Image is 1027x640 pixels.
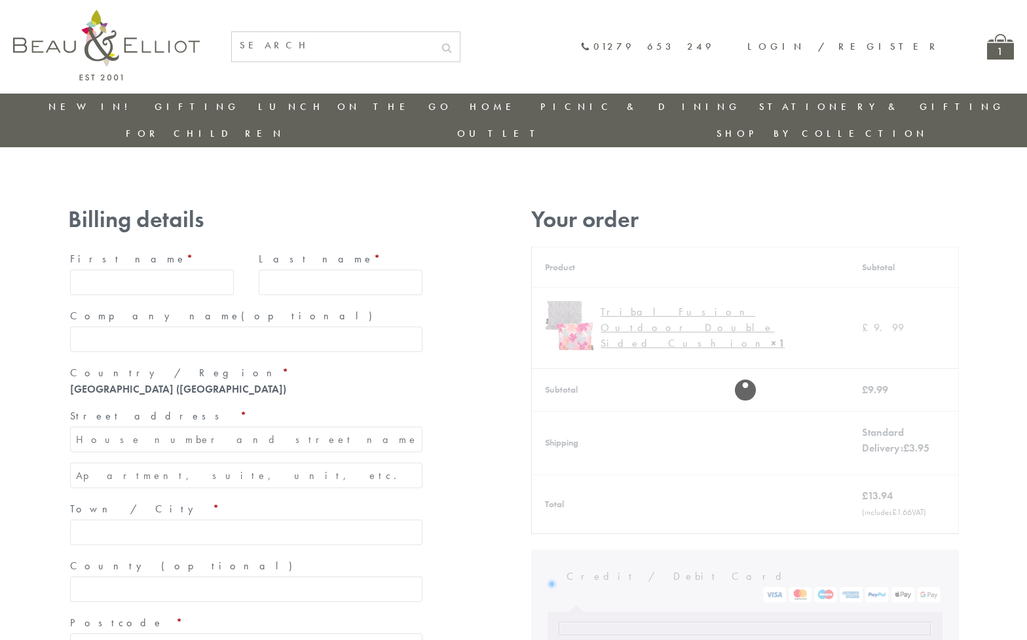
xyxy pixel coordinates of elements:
[580,41,715,52] a: 01279 653 249
[70,306,422,327] label: Company name
[13,10,200,80] img: logo
[161,559,300,573] span: (optional)
[70,499,422,520] label: Town / City
[70,463,422,488] input: Apartment, suite, unit, etc. (optional)
[259,249,422,270] label: Last name
[70,382,286,396] strong: [GEOGRAPHIC_DATA] ([GEOGRAPHIC_DATA])
[457,127,544,140] a: Outlet
[987,34,1014,60] a: 1
[540,100,741,113] a: Picnic & Dining
[70,613,422,633] label: Postcode
[70,249,234,270] label: First name
[258,100,452,113] a: Lunch On The Go
[70,363,422,383] label: Country / Region
[70,406,422,427] label: Street address
[241,309,380,323] span: (optional)
[68,206,424,233] h3: Billing details
[70,556,422,577] label: County
[232,32,434,59] input: SEARCH
[70,427,422,452] input: House number and street name
[155,100,240,113] a: Gifting
[126,127,285,140] a: For Children
[531,206,959,233] h3: Your order
[48,100,136,113] a: New in!
[470,100,522,113] a: Home
[759,100,1005,113] a: Stationery & Gifting
[717,127,928,140] a: Shop by collection
[747,40,941,53] a: Login / Register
